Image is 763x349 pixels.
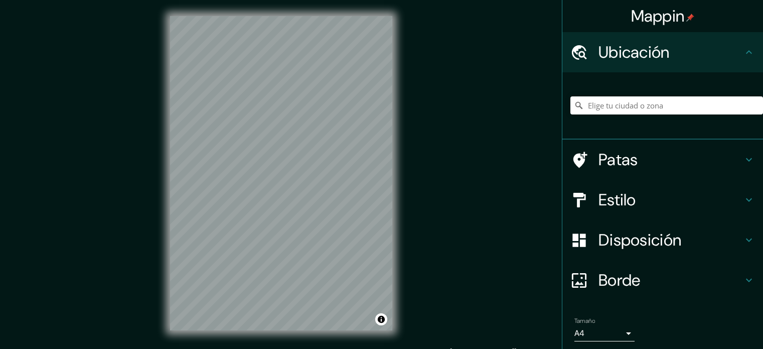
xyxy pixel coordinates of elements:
[598,149,638,170] font: Patas
[562,140,763,180] div: Patas
[375,313,387,325] button: Activar o desactivar atribución
[686,14,694,22] img: pin-icon.png
[574,325,635,341] div: A4
[598,229,681,251] font: Disposición
[574,317,595,325] font: Tamaño
[598,189,636,210] font: Estilo
[562,260,763,300] div: Borde
[562,220,763,260] div: Disposición
[598,42,670,63] font: Ubicación
[570,96,763,114] input: Elige tu ciudad o zona
[170,16,392,330] canvas: Mapa
[574,328,584,338] font: A4
[598,270,641,291] font: Borde
[631,6,685,27] font: Mappin
[562,180,763,220] div: Estilo
[562,32,763,72] div: Ubicación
